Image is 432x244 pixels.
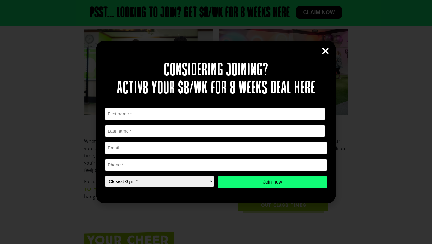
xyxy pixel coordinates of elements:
input: First name * [105,108,325,120]
input: Email * [105,142,327,154]
h2: Considering joining? Activ8 your $8/wk for 8 weeks deal here [105,62,327,98]
input: Join now [218,176,327,188]
a: Close [321,47,330,56]
input: Last name * [105,125,325,137]
input: Phone * [105,159,327,171]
